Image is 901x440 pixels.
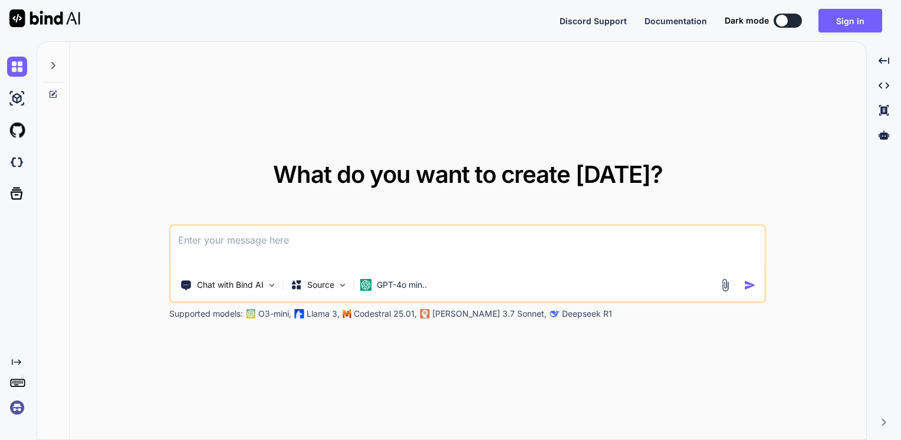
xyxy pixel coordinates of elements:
p: Llama 3, [307,308,340,320]
img: icon [744,279,757,291]
img: GPT-4o mini [360,279,372,291]
p: Supported models: [169,308,243,320]
button: Documentation [644,15,707,27]
img: Llama2 [295,309,304,318]
span: What do you want to create [DATE]? [273,160,663,189]
p: O3-mini, [258,308,291,320]
p: [PERSON_NAME] 3.7 Sonnet, [432,308,547,320]
img: Bind AI [9,9,80,27]
p: Deepseek R1 [562,308,612,320]
span: Documentation [644,16,707,26]
img: claude [550,309,560,318]
img: darkCloudIdeIcon [7,152,27,172]
img: claude [420,309,430,318]
img: Mistral-AI [343,310,351,318]
p: Chat with Bind AI [197,279,264,291]
p: GPT-4o min.. [377,279,427,291]
img: attachment [719,278,732,292]
img: chat [7,57,27,77]
img: signin [7,398,27,418]
img: Pick Tools [267,280,277,290]
span: Dark mode [725,15,769,27]
p: Source [307,279,334,291]
button: Discord Support [560,15,627,27]
img: Pick Models [338,280,348,290]
p: Codestral 25.01, [354,308,417,320]
img: ai-studio [7,88,27,109]
button: Sign in [818,9,882,32]
img: githubLight [7,120,27,140]
img: GPT-4 [246,309,256,318]
span: Discord Support [560,16,627,26]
